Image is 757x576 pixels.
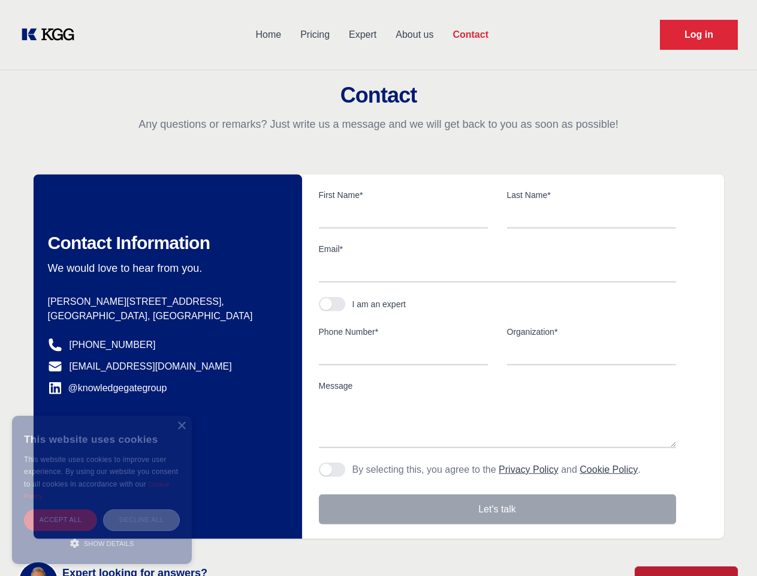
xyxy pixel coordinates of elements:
[246,19,291,50] a: Home
[177,422,186,431] div: Close
[48,309,283,323] p: [GEOGRAPHIC_DATA], [GEOGRAPHIC_DATA]
[70,359,232,374] a: [EMAIL_ADDRESS][DOMAIN_NAME]
[19,25,84,44] a: KOL Knowledge Platform: Talk to Key External Experts (KEE)
[660,20,738,50] a: Request Demo
[48,261,283,275] p: We would love to hear from you.
[319,494,676,524] button: Let's talk
[319,243,676,255] label: Email*
[352,298,406,310] div: I am an expert
[103,509,180,530] div: Decline all
[70,338,156,352] a: [PHONE_NUMBER]
[24,481,170,500] a: Cookie Policy
[352,463,641,477] p: By selecting this, you agree to the and .
[24,425,180,454] div: This website uses cookies
[319,380,676,392] label: Message
[499,464,559,475] a: Privacy Policy
[291,19,339,50] a: Pricing
[24,455,178,488] span: This website uses cookies to improve user experience. By using our website you consent to all coo...
[48,381,167,395] a: @knowledgegategroup
[24,537,180,549] div: Show details
[319,189,488,201] label: First Name*
[48,295,283,309] p: [PERSON_NAME][STREET_ADDRESS],
[84,540,134,547] span: Show details
[319,326,488,338] label: Phone Number*
[48,232,283,254] h2: Contact Information
[507,326,676,338] label: Organization*
[386,19,443,50] a: About us
[24,509,97,530] div: Accept all
[443,19,498,50] a: Contact
[14,117,743,131] p: Any questions or remarks? Just write us a message and we will get back to you as soon as possible!
[339,19,386,50] a: Expert
[13,565,74,571] div: Cookie settings
[580,464,638,475] a: Cookie Policy
[14,83,743,107] h2: Contact
[507,189,676,201] label: Last Name*
[697,518,757,576] iframe: Chat Widget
